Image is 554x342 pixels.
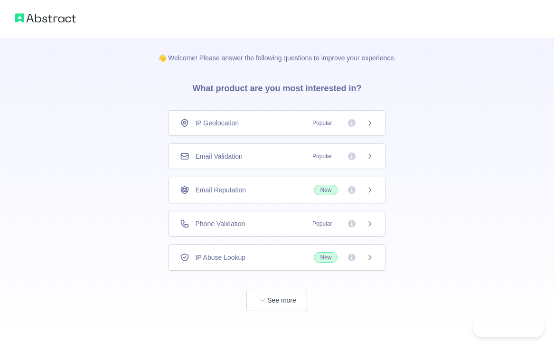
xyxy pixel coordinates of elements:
[307,118,338,128] span: Popular
[195,185,246,195] span: Email Reputation
[195,152,242,161] span: Email Validation
[143,38,411,63] p: 👋 Welcome! Please answer the following questions to improve your experience.
[246,290,307,311] button: See more
[307,152,338,161] span: Popular
[473,317,545,337] iframe: Toggle Customer Support
[195,118,239,128] span: IP Geolocation
[314,252,338,263] span: New
[307,219,338,228] span: Popular
[195,253,245,262] span: IP Abuse Lookup
[177,63,376,110] h3: What product are you most interested in?
[314,185,338,195] span: New
[15,11,76,25] img: Abstract logo
[195,219,245,228] span: Phone Validation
